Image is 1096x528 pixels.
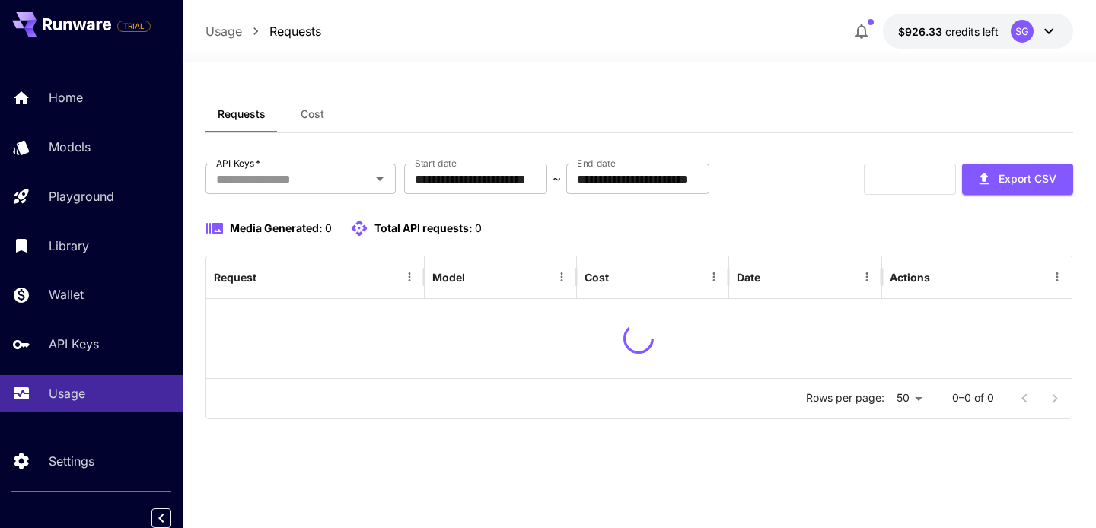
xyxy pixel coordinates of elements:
[1047,266,1068,288] button: Menu
[374,221,473,234] span: Total API requests:
[49,138,91,156] p: Models
[737,271,760,284] div: Date
[49,88,83,107] p: Home
[962,164,1073,195] button: Export CSV
[301,107,324,121] span: Cost
[467,266,488,288] button: Sort
[151,508,171,528] button: Collapse sidebar
[218,107,266,121] span: Requests
[577,157,615,170] label: End date
[585,271,609,284] div: Cost
[890,271,930,284] div: Actions
[762,266,783,288] button: Sort
[945,25,999,38] span: credits left
[898,24,999,40] div: $926.33202
[205,22,321,40] nav: breadcrumb
[49,285,84,304] p: Wallet
[258,266,279,288] button: Sort
[369,168,390,189] button: Open
[399,266,420,288] button: Menu
[118,21,150,32] span: TRIAL
[806,390,884,406] p: Rows per page:
[553,170,561,188] p: ~
[703,266,725,288] button: Menu
[205,22,242,40] a: Usage
[230,221,323,234] span: Media Generated:
[890,387,928,409] div: 50
[1011,20,1034,43] div: SG
[49,187,114,205] p: Playground
[216,157,260,170] label: API Keys
[49,237,89,255] p: Library
[49,384,85,402] p: Usage
[551,266,572,288] button: Menu
[856,266,878,288] button: Menu
[49,335,99,353] p: API Keys
[49,452,94,470] p: Settings
[269,22,321,40] a: Requests
[475,221,482,234] span: 0
[432,271,465,284] div: Model
[415,157,457,170] label: Start date
[898,25,945,38] span: $926.33
[325,221,332,234] span: 0
[952,390,994,406] p: 0–0 of 0
[117,17,151,35] span: Add your payment card to enable full platform functionality.
[610,266,632,288] button: Sort
[883,14,1073,49] button: $926.33202SG
[214,271,256,284] div: Request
